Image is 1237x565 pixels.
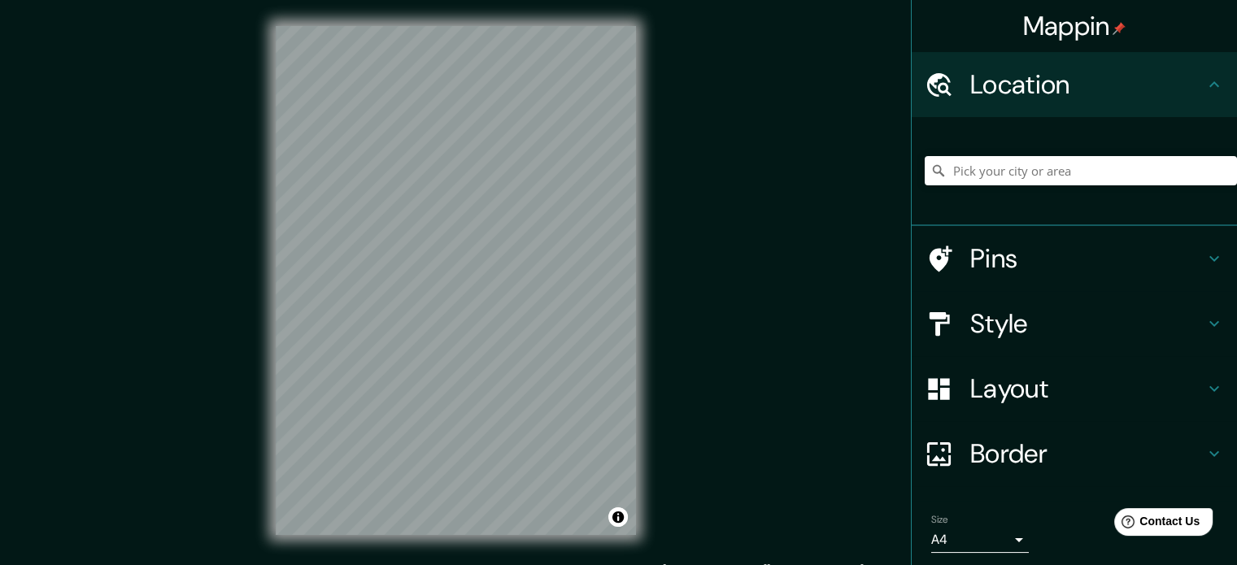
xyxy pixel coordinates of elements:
[970,372,1204,405] h4: Layout
[970,242,1204,275] h4: Pins
[925,156,1237,185] input: Pick your city or area
[912,421,1237,486] div: Border
[608,507,628,527] button: Toggle attribution
[912,291,1237,356] div: Style
[1092,502,1219,547] iframe: Help widget launcher
[970,68,1204,101] h4: Location
[970,437,1204,470] h4: Border
[912,226,1237,291] div: Pins
[276,26,636,535] canvas: Map
[931,527,1029,553] div: A4
[931,513,948,527] label: Size
[1113,22,1126,35] img: pin-icon.png
[912,52,1237,117] div: Location
[1023,10,1126,42] h4: Mappin
[970,307,1204,340] h4: Style
[912,356,1237,421] div: Layout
